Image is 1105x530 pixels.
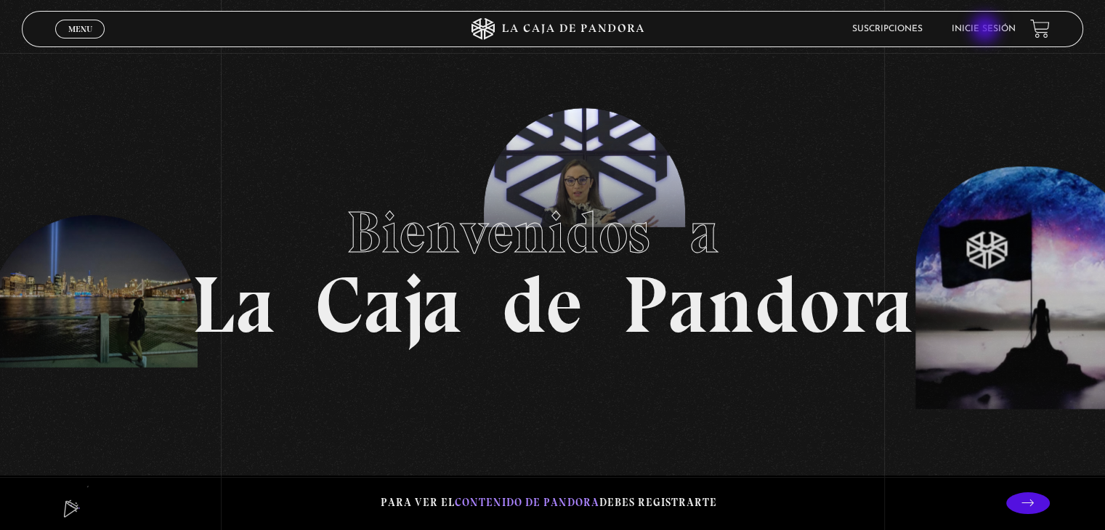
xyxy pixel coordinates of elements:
a: Suscripciones [852,25,923,33]
span: Cerrar [63,36,97,46]
p: Para ver el debes registrarte [381,493,717,513]
span: Menu [68,25,92,33]
span: contenido de Pandora [455,496,599,509]
a: Inicie sesión [952,25,1016,33]
span: Bienvenidos a [347,197,759,267]
a: View your shopping cart [1030,19,1050,38]
h1: La Caja de Pandora [192,185,913,345]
